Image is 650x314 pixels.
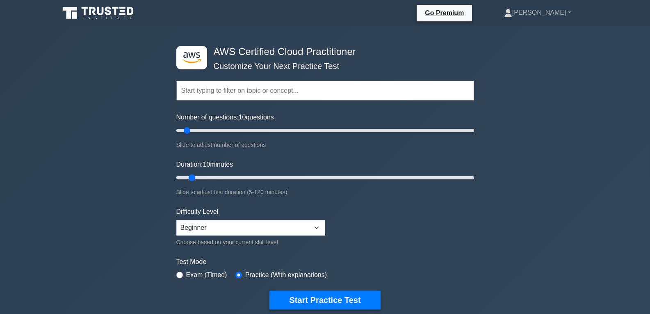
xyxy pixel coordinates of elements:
[484,5,591,21] a: [PERSON_NAME]
[269,291,380,309] button: Start Practice Test
[203,161,210,168] span: 10
[176,237,325,247] div: Choose based on your current skill level
[176,187,474,197] div: Slide to adjust test duration (5-120 minutes)
[176,81,474,101] input: Start typing to filter on topic or concept...
[239,114,246,121] span: 10
[176,112,274,122] label: Number of questions: questions
[176,160,233,170] label: Duration: minutes
[420,8,469,18] a: Go Premium
[176,207,219,217] label: Difficulty Level
[176,257,474,267] label: Test Mode
[176,140,474,150] div: Slide to adjust number of questions
[210,46,434,58] h4: AWS Certified Cloud Practitioner
[245,270,327,280] label: Practice (With explanations)
[186,270,227,280] label: Exam (Timed)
